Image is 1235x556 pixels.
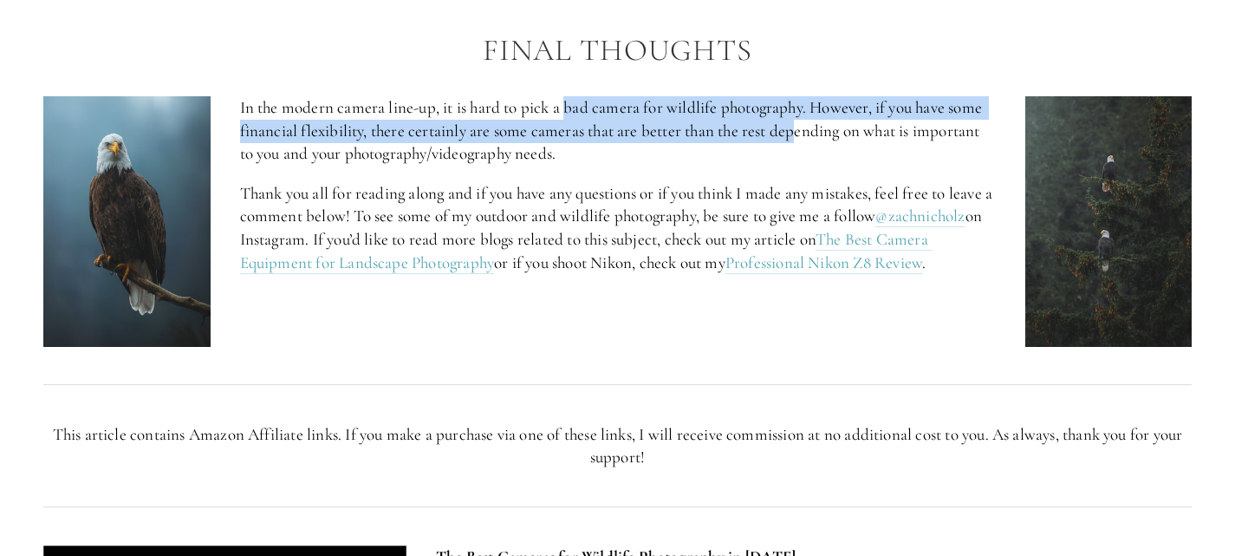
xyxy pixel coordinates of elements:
[240,96,996,166] p: In the modern camera line-up, it is hard to pick a bad camera for wildlife photography. However, ...
[240,182,996,274] p: Thank you all for reading along and if you have any questions or if you think I made any mistakes...
[875,206,965,227] a: @zachnicholz
[43,423,1192,469] p: This article contains Amazon Affiliate links. If you make a purchase via one of these links, I wi...
[240,229,933,274] a: The Best Camera Equipment for Landscape Photography
[725,252,922,274] a: Professional Nikon Z8 Review
[43,34,1192,68] h2: Final Thoughts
